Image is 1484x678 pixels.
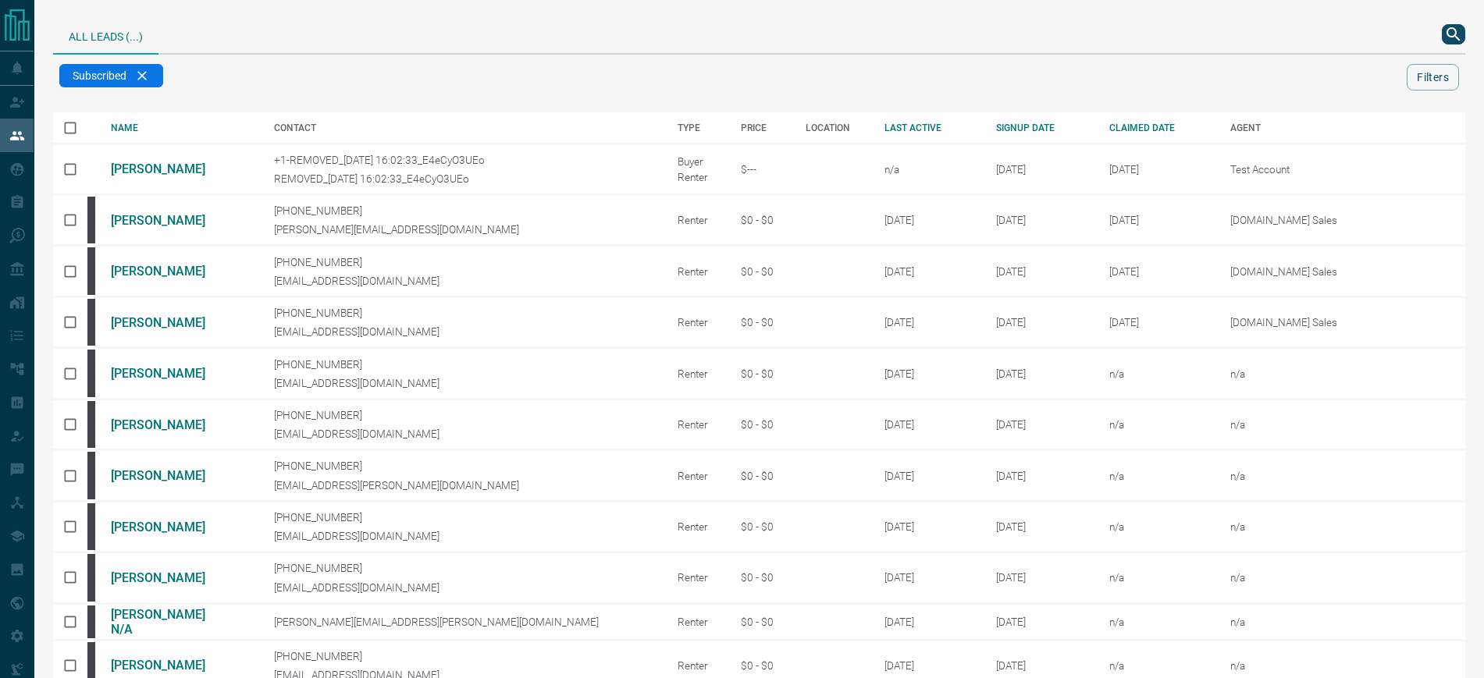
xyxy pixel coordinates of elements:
[1230,214,1425,226] p: [DOMAIN_NAME] Sales
[678,316,717,328] div: Renter
[884,520,973,533] div: [DATE]
[1109,418,1207,431] div: n/a
[274,307,655,319] p: [PHONE_NUMBER]
[678,171,717,183] div: Renter
[678,659,717,672] div: Renter
[741,418,783,431] div: $0 - $0
[741,520,783,533] div: $0 - $0
[1109,163,1207,176] div: April 29th 2025, 4:45:30 PM
[1109,214,1207,226] div: February 19th 2025, 2:37:44 PM
[996,163,1086,176] div: September 1st 2015, 9:13:21 AM
[111,315,228,330] a: [PERSON_NAME]
[274,409,655,421] p: [PHONE_NUMBER]
[274,204,655,217] p: [PHONE_NUMBER]
[87,554,95,601] div: mrloft.ca
[884,659,973,672] div: [DATE]
[274,172,655,185] p: REMOVED_[DATE] 16:02:33_E4eCyO3UEo
[87,247,95,294] div: mrloft.ca
[678,265,717,278] div: Renter
[884,418,973,431] div: [DATE]
[741,214,783,226] div: $0 - $0
[741,659,783,672] div: $0 - $0
[678,155,717,168] div: Buyer
[884,571,973,584] div: [DATE]
[1109,659,1207,672] div: n/a
[1230,316,1425,328] p: [DOMAIN_NAME] Sales
[73,69,126,82] span: Subscribed
[996,367,1086,380] div: October 12th 2008, 11:22:16 AM
[87,299,95,346] div: mrloft.ca
[274,511,655,524] p: [PHONE_NUMBER]
[274,616,655,628] p: [PERSON_NAME][EMAIL_ADDRESS][PERSON_NAME][DOMAIN_NAME]
[1109,616,1207,628] div: n/a
[1407,64,1459,91] button: Filters
[996,571,1086,584] div: October 14th 2008, 1:23:37 AM
[741,265,783,278] div: $0 - $0
[1109,367,1207,380] div: n/a
[996,418,1086,431] div: October 12th 2008, 3:01:27 PM
[111,658,228,673] a: [PERSON_NAME]
[87,605,95,638] div: mrloft.ca
[1230,163,1425,176] p: Test Account
[111,570,228,585] a: [PERSON_NAME]
[1230,265,1425,278] p: [DOMAIN_NAME] Sales
[884,616,973,628] div: [DATE]
[274,562,655,574] p: [PHONE_NUMBER]
[59,64,163,87] div: Subscribed
[678,571,717,584] div: Renter
[274,122,655,133] div: CONTACT
[111,122,251,133] div: NAME
[741,367,783,380] div: $0 - $0
[678,367,717,380] div: Renter
[996,659,1086,672] div: October 15th 2008, 1:08:42 PM
[1109,316,1207,328] div: February 19th 2025, 2:37:44 PM
[741,163,783,176] div: $---
[884,214,973,226] div: [DATE]
[996,265,1086,278] div: October 11th 2008, 5:41:37 PM
[1230,616,1425,628] p: n/a
[1109,265,1207,278] div: February 19th 2025, 2:37:44 PM
[111,607,228,637] a: [PERSON_NAME] N/A
[996,316,1086,328] div: October 12th 2008, 6:29:44 AM
[274,325,655,338] p: [EMAIL_ADDRESS][DOMAIN_NAME]
[996,122,1086,133] div: SIGNUP DATE
[678,520,717,533] div: Renter
[274,479,655,492] p: [EMAIL_ADDRESS][PERSON_NAME][DOMAIN_NAME]
[741,616,783,628] div: $0 - $0
[87,401,95,448] div: mrloft.ca
[274,223,655,236] p: [PERSON_NAME][EMAIL_ADDRESS][DOMAIN_NAME]
[87,452,95,499] div: mrloft.ca
[1109,122,1207,133] div: CLAIMED DATE
[274,581,655,594] p: [EMAIL_ADDRESS][DOMAIN_NAME]
[884,265,973,278] div: [DATE]
[111,520,228,534] a: [PERSON_NAME]
[996,214,1086,226] div: October 11th 2008, 12:32:56 PM
[678,122,717,133] div: TYPE
[274,275,655,287] p: [EMAIL_ADDRESS][DOMAIN_NAME]
[1230,418,1425,431] p: n/a
[1442,24,1465,44] button: search button
[884,470,973,482] div: [DATE]
[53,16,158,55] div: All Leads (...)
[741,316,783,328] div: $0 - $0
[678,616,717,628] div: Renter
[1109,520,1207,533] div: n/a
[87,197,95,243] div: mrloft.ca
[87,350,95,396] div: mrloft.ca
[1230,470,1425,482] p: n/a
[274,377,655,389] p: [EMAIL_ADDRESS][DOMAIN_NAME]
[111,366,228,381] a: [PERSON_NAME]
[678,470,717,482] div: Renter
[274,358,655,371] p: [PHONE_NUMBER]
[806,122,861,133] div: LOCATION
[678,214,717,226] div: Renter
[111,213,228,228] a: [PERSON_NAME]
[274,460,655,472] p: [PHONE_NUMBER]
[884,316,973,328] div: [DATE]
[87,503,95,550] div: mrloft.ca
[884,122,973,133] div: LAST ACTIVE
[274,256,655,268] p: [PHONE_NUMBER]
[741,470,783,482] div: $0 - $0
[111,162,228,176] a: [PERSON_NAME]
[884,367,973,380] div: [DATE]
